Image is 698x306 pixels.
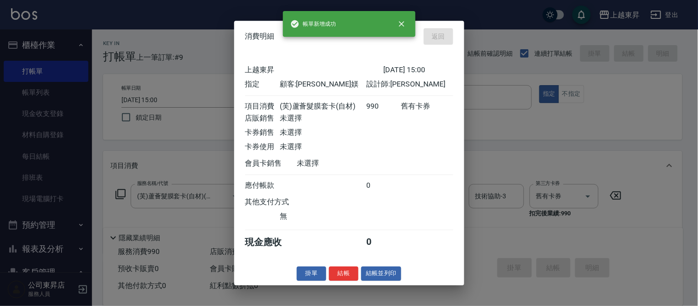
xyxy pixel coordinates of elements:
div: 會員卡銷售 [245,159,297,168]
div: 未選擇 [297,159,384,168]
span: 帳單新增成功 [290,19,336,29]
button: 結帳並列印 [361,266,401,281]
div: 無 [280,212,366,221]
div: 0 [366,181,401,191]
button: 掛單 [297,266,326,281]
div: 未選擇 [280,142,366,152]
button: 結帳 [329,266,358,281]
div: 設計師: [PERSON_NAME] [366,80,453,89]
div: [DATE] 15:00 [384,65,453,75]
div: (芙)蘆薈髮膜套卡(自材) [280,102,366,111]
div: 0 [366,236,401,248]
div: 未選擇 [280,128,366,138]
div: 990 [366,102,401,111]
div: 其他支付方式 [245,197,315,207]
div: 未選擇 [280,114,366,123]
div: 應付帳款 [245,181,280,191]
div: 現金應收 [245,236,297,248]
div: 上越東昇 [245,65,384,75]
div: 顧客: [PERSON_NAME]媄 [280,80,366,89]
div: 舊有卡券 [401,102,453,111]
div: 卡券使用 [245,142,280,152]
div: 卡券銷售 [245,128,280,138]
div: 項目消費 [245,102,280,111]
span: 消費明細 [245,32,275,41]
div: 指定 [245,80,280,89]
div: 店販銷售 [245,114,280,123]
button: close [392,14,412,34]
